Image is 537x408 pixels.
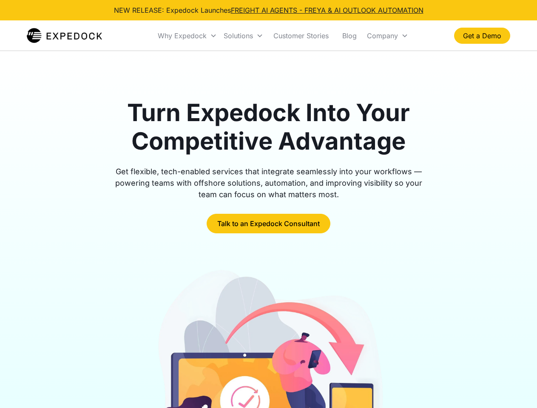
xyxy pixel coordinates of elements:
[27,27,102,44] a: home
[154,21,220,50] div: Why Expedock
[494,367,537,408] iframe: Chat Widget
[454,28,510,44] a: Get a Demo
[224,31,253,40] div: Solutions
[27,27,102,44] img: Expedock Logo
[267,21,335,50] a: Customer Stories
[158,31,207,40] div: Why Expedock
[367,31,398,40] div: Company
[207,214,330,233] a: Talk to an Expedock Consultant
[220,21,267,50] div: Solutions
[105,99,432,156] h1: Turn Expedock Into Your Competitive Advantage
[105,166,432,200] div: Get flexible, tech-enabled services that integrate seamlessly into your workflows — powering team...
[335,21,364,50] a: Blog
[114,5,423,15] div: NEW RELEASE: Expedock Launches
[231,6,423,14] a: FREIGHT AI AGENTS - FREYA & AI OUTLOOK AUTOMATION
[364,21,412,50] div: Company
